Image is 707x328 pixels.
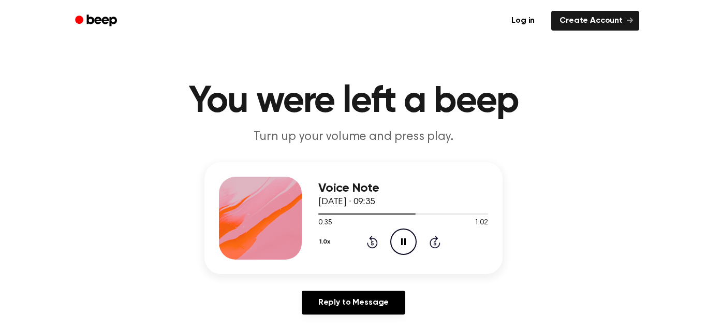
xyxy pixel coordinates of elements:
a: Log in [501,9,545,33]
span: [DATE] · 09:35 [318,197,375,207]
span: 1:02 [475,218,488,229]
span: 0:35 [318,218,332,229]
p: Turn up your volume and press play. [155,129,552,146]
a: Reply to Message [302,291,405,315]
button: 1.0x [318,233,334,251]
h3: Voice Note [318,181,488,195]
a: Create Account [551,11,639,31]
a: Beep [68,11,126,31]
h1: You were left a beep [89,83,618,120]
